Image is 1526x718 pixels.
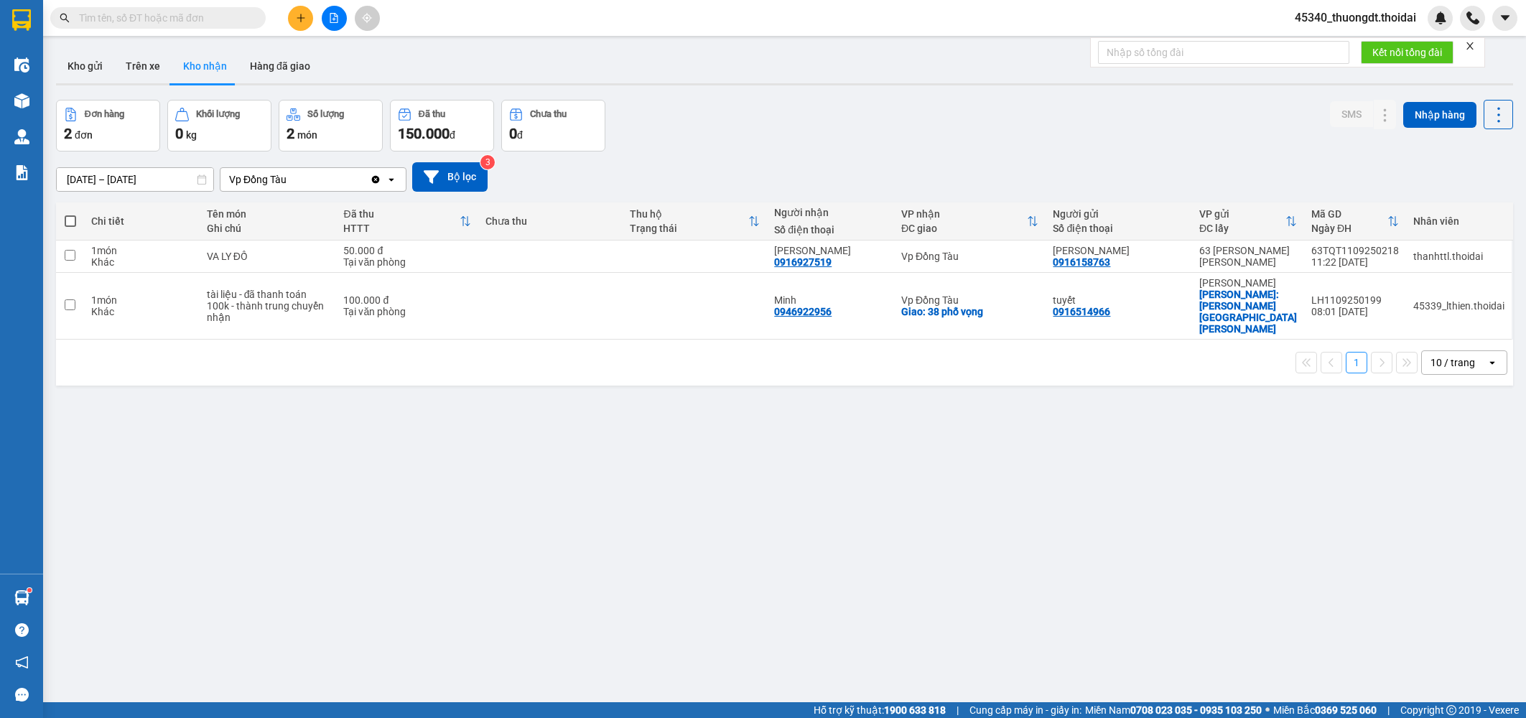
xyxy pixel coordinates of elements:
[287,125,294,142] span: 2
[485,215,615,227] div: Chưa thu
[91,306,192,317] div: Khác
[1492,6,1517,31] button: caret-down
[15,656,29,669] span: notification
[288,6,313,31] button: plus
[85,109,124,119] div: Đơn hàng
[64,125,72,142] span: 2
[1372,45,1442,60] span: Kết nối tổng đài
[12,9,31,31] img: logo-vxr
[1283,9,1428,27] span: 45340_thuongdt.thoidai
[343,294,471,306] div: 100.000 đ
[1273,702,1377,718] span: Miền Bắc
[1053,208,1184,220] div: Người gửi
[1465,41,1475,51] span: close
[307,109,344,119] div: Số lượng
[774,245,887,256] div: MAI PHƯƠNG
[814,702,946,718] span: Hỗ trợ kỹ thuật:
[1413,215,1504,227] div: Nhân viên
[56,100,160,151] button: Đơn hàng2đơn
[1413,251,1504,262] div: thanhttl.thoidai
[509,125,517,142] span: 0
[370,174,381,185] svg: Clear value
[288,172,289,187] input: Selected Vp Đồng Tàu.
[114,49,172,83] button: Trên xe
[901,251,1038,262] div: Vp Đồng Tàu
[386,174,397,185] svg: open
[297,129,317,141] span: món
[1053,256,1110,268] div: 0916158763
[1053,223,1184,234] div: Số điện thoại
[1304,202,1406,241] th: Toggle SortBy
[1487,357,1498,368] svg: open
[774,256,832,268] div: 0916927519
[774,294,887,306] div: Minh
[884,704,946,716] strong: 1900 633 818
[1430,355,1475,370] div: 10 / trang
[1199,289,1297,335] div: Nhận: ngã 3 thanh sơn
[57,168,213,191] input: Select a date range.
[1199,277,1297,289] div: [PERSON_NAME]
[207,223,330,234] div: Ghi chú
[1413,300,1504,312] div: 45339_lthien.thoidai
[207,208,330,220] div: Tên món
[969,702,1081,718] span: Cung cấp máy in - giấy in:
[1053,294,1184,306] div: tuyết
[774,306,832,317] div: 0946922956
[1361,41,1453,64] button: Kết nối tổng đài
[1311,208,1387,220] div: Mã GD
[336,202,478,241] th: Toggle SortBy
[630,208,748,220] div: Thu hộ
[91,245,192,256] div: 1 món
[279,100,383,151] button: Số lượng2món
[398,125,450,142] span: 150.000
[957,702,959,718] span: |
[14,57,29,73] img: warehouse-icon
[186,129,197,141] span: kg
[1403,102,1476,128] button: Nhập hàng
[1130,704,1262,716] strong: 0708 023 035 - 0935 103 250
[390,100,494,151] button: Đã thu150.000đ
[1053,306,1110,317] div: 0916514966
[175,125,183,142] span: 0
[1311,294,1399,306] div: LH1109250199
[207,251,330,262] div: VA LY ĐỒ
[1311,223,1387,234] div: Ngày ĐH
[530,109,567,119] div: Chưa thu
[14,93,29,108] img: warehouse-icon
[56,49,114,83] button: Kho gửi
[901,294,1038,306] div: Vp Đồng Tàu
[322,6,347,31] button: file-add
[60,13,70,23] span: search
[901,208,1027,220] div: VP nhận
[1330,101,1373,127] button: SMS
[343,245,471,256] div: 50.000 đ
[630,223,748,234] div: Trạng thái
[517,129,523,141] span: đ
[1466,11,1479,24] img: phone-icon
[79,10,248,26] input: Tìm tên, số ĐT hoặc mã đơn
[501,100,605,151] button: Chưa thu0đ
[774,207,887,218] div: Người nhận
[15,623,29,637] span: question-circle
[15,688,29,701] span: message
[1265,707,1270,713] span: ⚪️
[412,162,488,192] button: Bộ lọc
[623,202,767,241] th: Toggle SortBy
[14,129,29,144] img: warehouse-icon
[1387,702,1390,718] span: |
[1311,256,1399,268] div: 11:22 [DATE]
[75,129,93,141] span: đơn
[14,590,29,605] img: warehouse-icon
[1098,41,1349,64] input: Nhập số tổng đài
[167,100,271,151] button: Khối lượng0kg
[1085,702,1262,718] span: Miền Nam
[91,294,192,306] div: 1 món
[229,172,287,187] div: Vp Đồng Tàu
[296,13,306,23] span: plus
[343,223,460,234] div: HTTT
[1499,11,1512,24] span: caret-down
[480,155,495,169] sup: 3
[1053,245,1184,256] div: ANH KHÁNH
[91,215,192,227] div: Chi tiết
[901,223,1027,234] div: ĐC giao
